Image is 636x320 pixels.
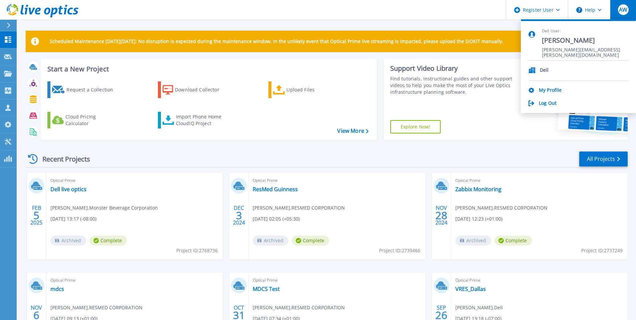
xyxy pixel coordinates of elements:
div: Support Video Library [390,64,515,73]
span: Project ID: 2737249 [581,247,623,254]
a: Dell live optics [50,186,86,193]
span: 6 [33,312,39,318]
a: All Projects [579,151,628,167]
div: FEB 2025 [30,203,43,228]
div: Recent Projects [26,151,99,167]
p: Dell [540,67,549,74]
span: [PERSON_NAME] , RESMED CORPORATION [253,204,345,212]
p: Scheduled Maintenance [DATE][DATE]: No disruption is expected during the maintenance window. In t... [50,39,503,44]
a: mdcs [50,286,64,292]
span: [DATE] 13:17 (-08:00) [50,215,96,223]
a: Zabbix Monitoring [455,186,501,193]
span: Optical Prime [50,277,219,284]
div: Find tutorials, instructional guides and other support videos to help you make the most of your L... [390,75,515,95]
div: Cloud Pricing Calculator [65,113,119,127]
span: 5 [33,213,39,218]
span: Project ID: 2739466 [379,247,420,254]
div: Upload Files [286,83,340,96]
span: Archived [253,236,288,246]
a: Upload Files [268,81,343,98]
div: NOV 2024 [435,203,448,228]
a: View More [337,128,368,134]
a: Request a Collection [47,81,122,98]
span: [PERSON_NAME] , RESMED CORPORATION [253,304,345,311]
span: Archived [455,236,491,246]
span: Optical Prime [253,177,421,184]
span: Archived [50,236,86,246]
span: Optical Prime [455,177,624,184]
span: 28 [435,213,447,218]
a: ResMed Guinness [253,186,298,193]
span: 31 [233,312,245,318]
h3: Start a New Project [47,65,368,73]
a: My Profile [539,87,562,94]
span: [DATE] 12:23 (+01:00) [455,215,502,223]
span: Complete [494,236,532,246]
span: [PERSON_NAME][EMAIL_ADDRESS][PERSON_NAME][DOMAIN_NAME] [542,47,628,53]
span: Dell User [542,28,628,34]
span: AW [619,7,627,12]
span: Complete [292,236,329,246]
a: Cloud Pricing Calculator [47,112,122,128]
div: Download Collector [175,83,228,96]
span: 26 [435,312,447,318]
a: MDCS Test [253,286,280,292]
span: 3 [236,213,242,218]
a: Download Collector [158,81,232,98]
span: [PERSON_NAME] [542,36,628,45]
span: Optical Prime [253,277,421,284]
span: [PERSON_NAME] , RESMED CORPORATION [455,204,548,212]
span: [PERSON_NAME] , Monster Beverage Corporation [50,204,158,212]
span: Project ID: 2768736 [176,247,218,254]
div: Request a Collection [66,83,120,96]
span: Optical Prime [50,177,219,184]
span: [PERSON_NAME] , RESMED CORPORATION [50,304,143,311]
span: [PERSON_NAME] , Dell [455,304,503,311]
span: Optical Prime [455,277,624,284]
span: Complete [89,236,127,246]
a: VRES_Dallas [455,286,486,292]
div: DEC 2024 [233,203,245,228]
span: [DATE] 02:05 (+05:30) [253,215,300,223]
div: Import Phone Home CloudIQ Project [176,113,228,127]
a: Explore Now! [390,120,441,133]
a: Log Out [539,100,557,107]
